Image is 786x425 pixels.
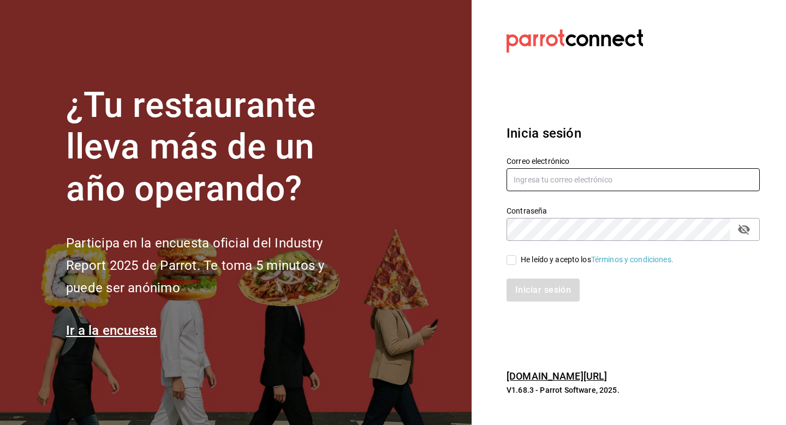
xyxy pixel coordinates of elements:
[507,123,760,143] h3: Inicia sesión
[507,206,760,214] label: Contraseña
[507,385,760,396] p: V1.68.3 - Parrot Software, 2025.
[66,232,361,299] h2: Participa en la encuesta oficial del Industry Report 2025 de Parrot. Te toma 5 minutos y puede se...
[66,85,361,210] h1: ¿Tu restaurante lleva más de un año operando?
[521,254,674,265] div: He leído y acepto los
[591,255,674,264] a: Términos y condiciones.
[735,220,753,239] button: passwordField
[507,157,760,164] label: Correo electrónico
[507,168,760,191] input: Ingresa tu correo electrónico
[66,323,157,338] a: Ir a la encuesta
[507,370,607,382] a: [DOMAIN_NAME][URL]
